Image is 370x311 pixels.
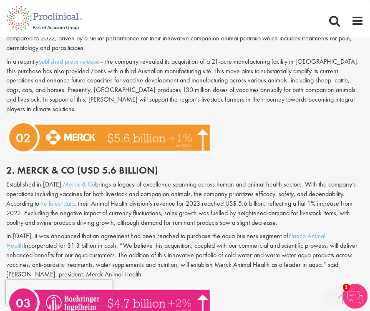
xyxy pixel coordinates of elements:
h2: 2. Merck & Co (USD 5.6 billion) [6,165,364,176]
p: In a recently – the company revealed its acquisition of a 21-acre manufacturing facility in [GEOG... [6,57,364,114]
a: Elanco Animal Health [6,231,325,250]
p: Established in [DATE], brings a legacy of excellence spanning across human and animal health sect... [6,180,364,227]
iframe: reCAPTCHA [6,280,113,305]
p: In [DATE], it was announced that an agreement had been reached to purchase the aqua business segm... [6,231,364,279]
a: the latest data [39,199,75,208]
img: Chatbot [343,284,368,309]
span: 1 [343,284,350,291]
a: Merck & Co [63,180,95,189]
